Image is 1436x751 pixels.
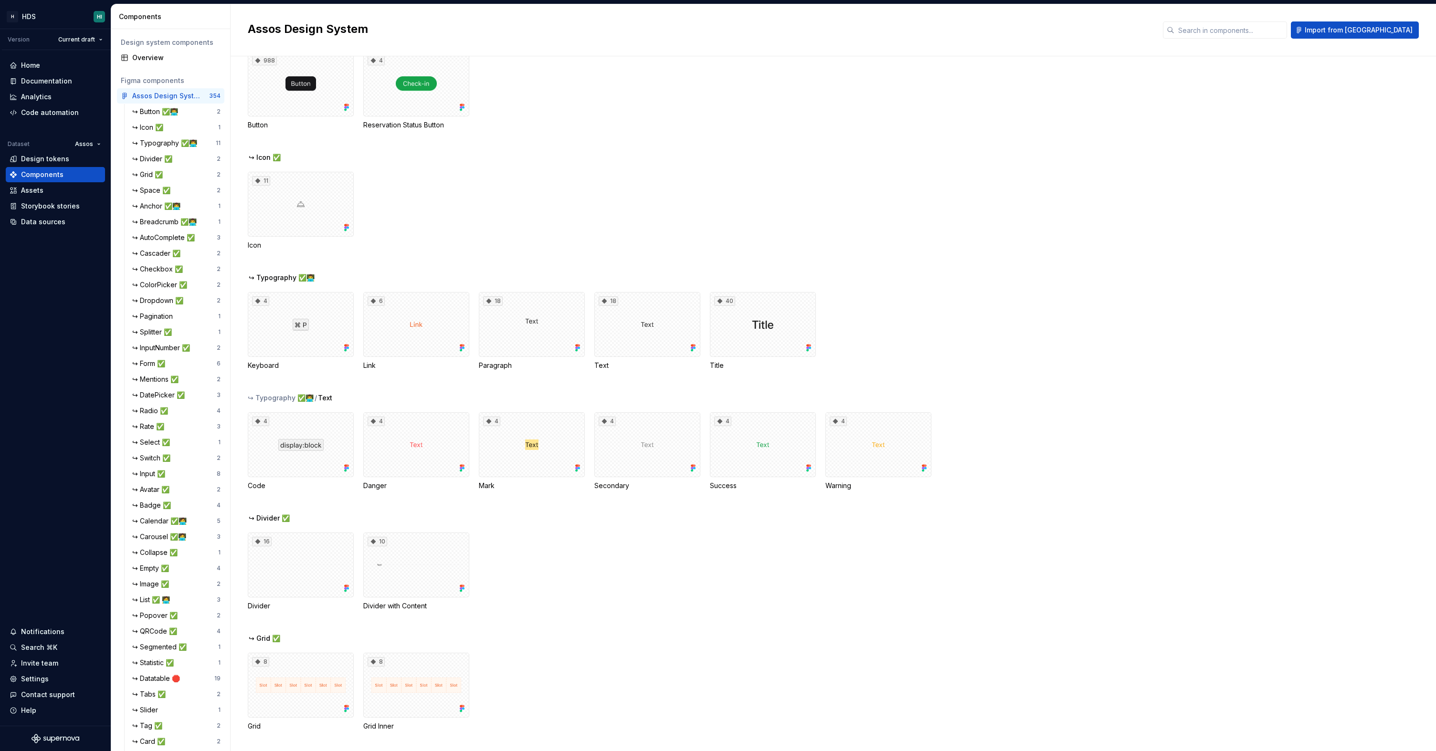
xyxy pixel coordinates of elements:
div: ↪ Radio ✅ [132,406,172,416]
div: ↪ Splitter ✅ [132,327,176,337]
div: 4 [217,627,221,635]
a: ↪ List ✅ 🧑‍💻3 [128,592,224,607]
div: Mark [479,481,585,490]
a: Data sources [6,214,105,229]
div: 10Divider with Content [363,532,469,611]
div: 4 [368,417,385,426]
div: ↪ Input ✅ [132,469,169,479]
button: Import from [GEOGRAPHIC_DATA] [1291,21,1419,39]
div: Assos Design System [132,91,203,101]
div: ↪ Divider ✅ [132,154,176,164]
div: 3 [217,423,221,430]
div: ↪ Select ✅ [132,438,174,447]
div: Invite team [21,658,58,668]
div: 3 [217,533,221,541]
a: ↪ Checkbox ✅2 [128,261,224,277]
div: ↪ Avatar ✅ [132,485,173,494]
a: ↪ Cascader ✅2 [128,246,224,261]
span: Import from [GEOGRAPHIC_DATA] [1305,25,1413,35]
a: Overview [117,50,224,65]
div: Reservation Status Button [363,120,469,130]
div: Code [248,481,354,490]
a: Assets [6,183,105,198]
a: ↪ Grid ✅2 [128,167,224,182]
div: Assets [21,186,43,195]
div: Warning [825,481,931,490]
div: Dataset [8,140,30,148]
div: 1 [218,706,221,714]
div: 2 [217,738,221,745]
div: ↪ Typography ✅👨‍💻 [132,138,201,148]
a: Code automation [6,105,105,120]
button: HHDSHI [2,6,109,27]
div: ↪ ColorPicker ✅ [132,280,191,290]
div: 19 [214,675,221,682]
div: 4Secondary [594,412,700,490]
a: Settings [6,671,105,687]
div: Secondary [594,481,700,490]
span: Assos [75,140,93,148]
a: ↪ Select ✅1 [128,435,224,450]
div: 2 [217,187,221,194]
span: Text [318,393,332,403]
div: 2 [217,171,221,178]
a: Design tokens [6,151,105,167]
a: Storybook stories [6,198,105,214]
div: Search ⌘K [21,643,57,652]
a: ↪ Dropdown ✅2 [128,293,224,308]
div: 1 [218,313,221,320]
a: ↪ Popover ✅2 [128,608,224,623]
div: 4 [217,501,221,509]
div: H [7,11,18,22]
div: Components [119,12,226,21]
div: ↪ Datatable 🛑 [132,674,184,683]
div: ↪ Grid ✅ [132,170,167,179]
div: 1 [218,202,221,210]
button: Current draft [54,33,107,46]
button: Notifications [6,624,105,639]
div: 2 [217,612,221,619]
div: 2 [217,690,221,698]
div: Divider [248,601,354,611]
div: 988Button [248,52,354,130]
div: 2 [217,454,221,462]
div: Contact support [21,690,75,699]
a: ↪ AutoComplete ✅3 [128,230,224,245]
div: 2 [217,486,221,493]
button: Assos [71,137,105,151]
div: Home [21,61,40,70]
div: 4Success [710,412,816,490]
a: ↪ DatePicker ✅3 [128,387,224,403]
div: 8 [217,470,221,478]
div: ↪ Statistic ✅ [132,658,178,668]
a: ↪ Icon ✅1 [128,120,224,135]
div: ↪ Carousel ✅🧑‍💻 [132,532,190,542]
a: ↪ Rate ✅3 [128,419,224,434]
div: 11Icon [248,172,354,250]
div: 18Text [594,292,700,370]
a: Documentation [6,73,105,89]
a: ↪ Carousel ✅🧑‍💻3 [128,529,224,544]
a: ↪ Calendar ✅🧑‍💻5 [128,513,224,529]
a: Components [6,167,105,182]
a: ↪ Anchor ✅👨‍💻1 [128,198,224,214]
span: ↪ Icon ✅ [249,153,281,162]
div: ↪ Slider [132,705,162,715]
button: Contact support [6,687,105,702]
div: 16Divider [248,532,354,611]
div: 354 [209,92,221,100]
div: Text [594,361,700,370]
div: Help [21,706,36,715]
div: Figma components [121,76,221,85]
div: 10 [368,537,387,546]
a: ↪ Badge ✅4 [128,498,224,513]
div: ↪ Calendar ✅🧑‍💻 [132,516,190,526]
div: Grid [248,721,354,731]
svg: Supernova Logo [32,734,79,743]
div: 11 [216,139,221,147]
a: ↪ Pagination1 [128,309,224,324]
div: 4Danger [363,412,469,490]
div: 2 [217,250,221,257]
div: ↪ Mentions ✅ [132,375,182,384]
a: ↪ Card ✅2 [128,734,224,749]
